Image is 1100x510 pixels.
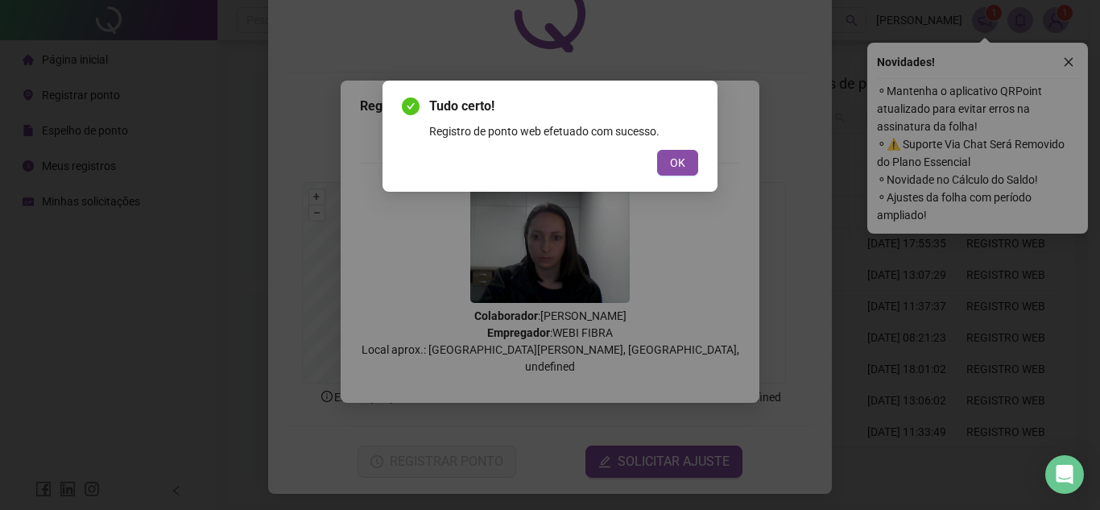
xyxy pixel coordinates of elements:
[657,150,698,176] button: OK
[1045,455,1084,494] div: Open Intercom Messenger
[402,97,420,115] span: check-circle
[429,97,698,116] span: Tudo certo!
[429,122,698,140] div: Registro de ponto web efetuado com sucesso.
[670,154,685,172] span: OK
